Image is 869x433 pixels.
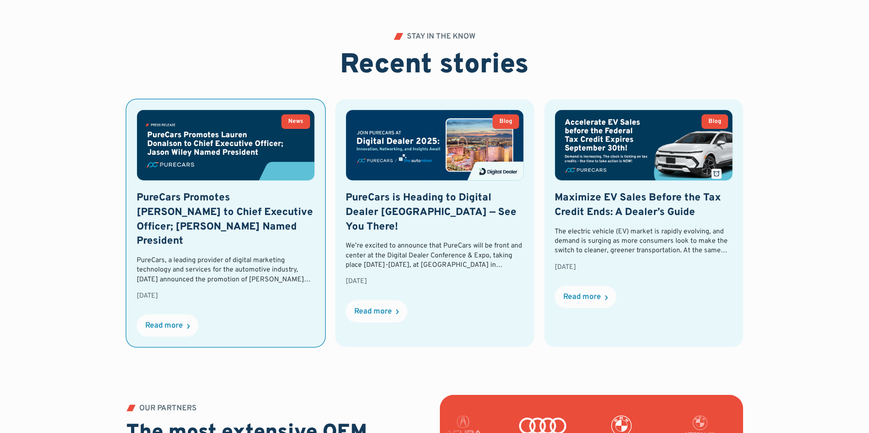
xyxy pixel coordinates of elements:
div: [DATE] [555,263,733,272]
div: We’re excited to announce that PureCars will be front and center at the Digital Dealer Conference... [346,241,524,270]
div: Blog [499,119,512,125]
div: News [288,119,303,125]
a: BlogMaximize EV Sales Before the Tax Credit Ends: A Dealer’s GuideThe electric vehicle (EV) marke... [544,99,743,347]
div: Read more [563,293,601,301]
div: Read more [145,322,183,330]
div: PureCars, a leading provider of digital marketing technology and services for the automotive indu... [137,256,315,284]
div: The electric vehicle (EV) market is rapidly evolving, and demand is surging as more consumers loo... [555,227,733,256]
a: NewsPureCars Promotes [PERSON_NAME] to Chief Executive Officer; [PERSON_NAME] Named PresidentPure... [126,99,325,347]
div: OUR PARTNERS [139,405,197,412]
div: Blog [708,119,721,125]
div: [DATE] [137,291,315,301]
h3: PureCars is Heading to Digital Dealer [GEOGRAPHIC_DATA] — See You There! [346,191,524,234]
h3: PureCars Promotes [PERSON_NAME] to Chief Executive Officer; [PERSON_NAME] Named President [137,191,315,248]
h2: Recent stories [340,49,529,82]
div: Read more [354,308,392,316]
div: [DATE] [346,277,524,286]
div: STAY IN THE KNOW [407,33,475,41]
h3: Maximize EV Sales Before the Tax Credit Ends: A Dealer’s Guide [555,191,733,220]
a: BlogPureCars is Heading to Digital Dealer [GEOGRAPHIC_DATA] — See You There!We’re excited to anno... [335,99,534,347]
